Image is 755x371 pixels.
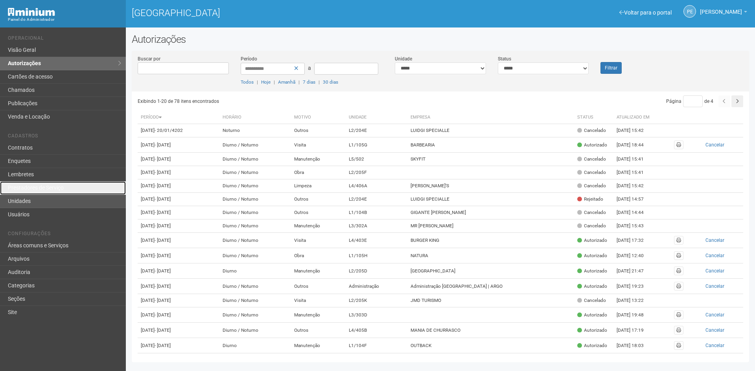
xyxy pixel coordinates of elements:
[291,263,346,279] td: Manutenção
[278,79,295,85] a: Amanhã
[219,248,291,263] td: Diurno / Noturno
[138,279,219,294] td: [DATE]
[613,206,657,219] td: [DATE] 14:44
[8,35,120,44] li: Operacional
[138,95,441,107] div: Exibindo 1-20 de 78 itens encontrados
[577,297,606,304] div: Cancelado
[138,124,219,137] td: [DATE]
[407,263,574,279] td: [GEOGRAPHIC_DATA]
[407,153,574,166] td: SKYFIT
[138,206,219,219] td: [DATE]
[407,206,574,219] td: GIGANTE [PERSON_NAME]
[261,79,271,85] a: Hoje
[690,282,740,291] button: Cancelar
[138,219,219,233] td: [DATE]
[690,326,740,334] button: Cancelar
[613,263,657,279] td: [DATE] 21:47
[155,142,171,148] span: - [DATE]
[291,206,346,219] td: Outros
[613,353,657,369] td: [DATE] 18:24
[690,341,740,350] button: Cancelar
[274,79,275,85] span: |
[407,233,574,248] td: BURGER KING
[407,323,574,338] td: MANIA DE CHURRASCO
[613,279,657,294] td: [DATE] 19:23
[291,111,346,124] th: Motivo
[613,323,657,338] td: [DATE] 17:19
[219,323,291,338] td: Diurno / Noturno
[577,342,607,349] div: Autorizado
[138,111,219,124] th: Período
[155,327,171,333] span: - [DATE]
[613,166,657,179] td: [DATE] 15:41
[138,307,219,323] td: [DATE]
[155,253,171,258] span: - [DATE]
[291,166,346,179] td: Obra
[323,79,338,85] a: 30 dias
[577,127,606,134] div: Cancelado
[407,111,574,124] th: Empresa
[700,10,747,16] a: [PERSON_NAME]
[319,79,320,85] span: |
[690,236,740,245] button: Cancelar
[138,166,219,179] td: [DATE]
[613,219,657,233] td: [DATE] 15:43
[219,263,291,279] td: Diurno
[132,8,435,18] h1: [GEOGRAPHIC_DATA]
[619,9,672,16] a: Voltar para o portal
[613,233,657,248] td: [DATE] 17:32
[219,353,291,369] td: Diurno / Noturno
[346,248,408,263] td: L1/105H
[241,79,254,85] a: Todos
[291,307,346,323] td: Manutenção
[407,179,574,193] td: [PERSON_NAME]'S
[138,248,219,263] td: [DATE]
[138,179,219,193] td: [DATE]
[155,196,171,202] span: - [DATE]
[346,153,408,166] td: L5/502
[346,233,408,248] td: L4/403E
[690,141,740,149] button: Cancelar
[395,55,412,62] label: Unidade
[155,170,171,175] span: - [DATE]
[346,353,408,369] td: L4/403E
[138,263,219,279] td: [DATE]
[577,196,603,203] div: Rejeitado
[613,179,657,193] td: [DATE] 15:42
[613,248,657,263] td: [DATE] 12:40
[8,8,55,16] img: Minium
[346,294,408,307] td: L2/205K
[574,111,613,124] th: Status
[407,137,574,153] td: BARBEARIA
[303,79,315,85] a: 7 dias
[219,166,291,179] td: Diurno / Noturno
[138,353,219,369] td: [DATE]
[155,156,171,162] span: - [DATE]
[346,323,408,338] td: L4/405B
[291,233,346,248] td: Visita
[407,294,574,307] td: JMD TURISMO
[346,263,408,279] td: L2/205D
[498,55,511,62] label: Status
[577,209,606,216] div: Cancelado
[346,193,408,206] td: L2/204E
[291,219,346,233] td: Manutenção
[346,307,408,323] td: L3/303D
[291,279,346,294] td: Outros
[219,294,291,307] td: Diurno / Noturno
[407,353,574,369] td: BURGER KING
[219,338,291,353] td: Diurno
[291,193,346,206] td: Outros
[577,327,607,334] div: Autorizado
[577,268,607,274] div: Autorizado
[155,343,171,348] span: - [DATE]
[613,111,657,124] th: Atualizado em
[219,137,291,153] td: Diurno / Noturno
[138,193,219,206] td: [DATE]
[407,248,574,263] td: NATURA
[407,124,574,137] td: LUIDGI SPECIALLE
[683,5,696,18] a: PE
[577,183,606,189] div: Cancelado
[219,279,291,294] td: Diurno / Noturno
[241,55,257,62] label: Período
